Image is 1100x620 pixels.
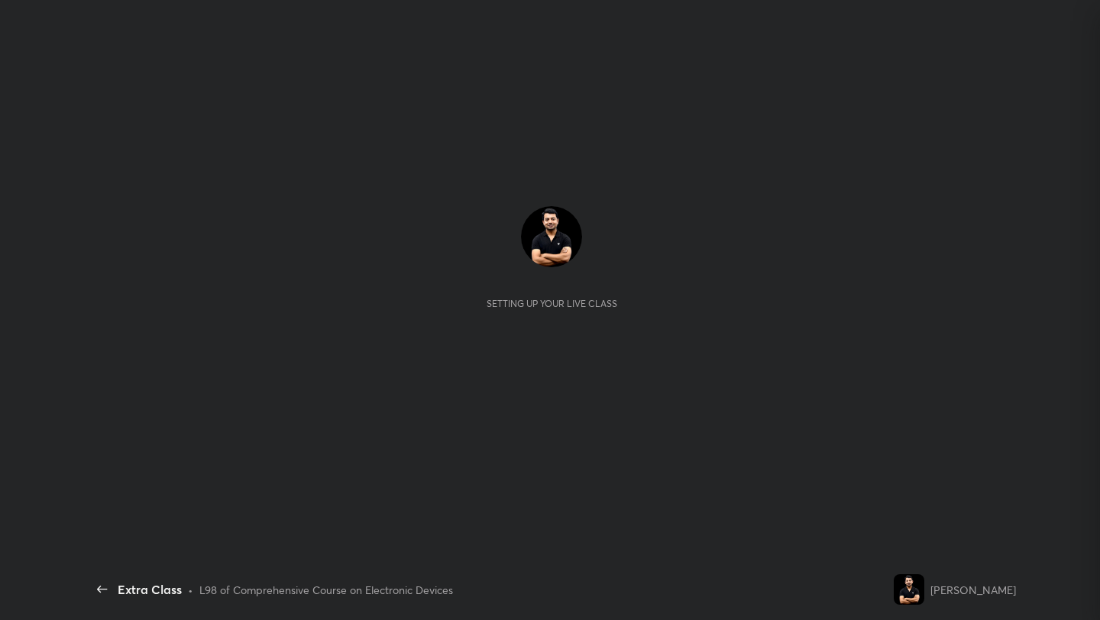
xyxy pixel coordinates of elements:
div: Extra Class [118,580,182,599]
div: • [188,582,193,598]
img: ae2dc78aa7324196b3024b1bd2b41d2d.jpg [521,206,582,267]
div: [PERSON_NAME] [930,582,1016,598]
img: ae2dc78aa7324196b3024b1bd2b41d2d.jpg [894,574,924,605]
div: Setting up your live class [487,298,617,309]
div: L98 of Comprehensive Course on Electronic Devices [199,582,453,598]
